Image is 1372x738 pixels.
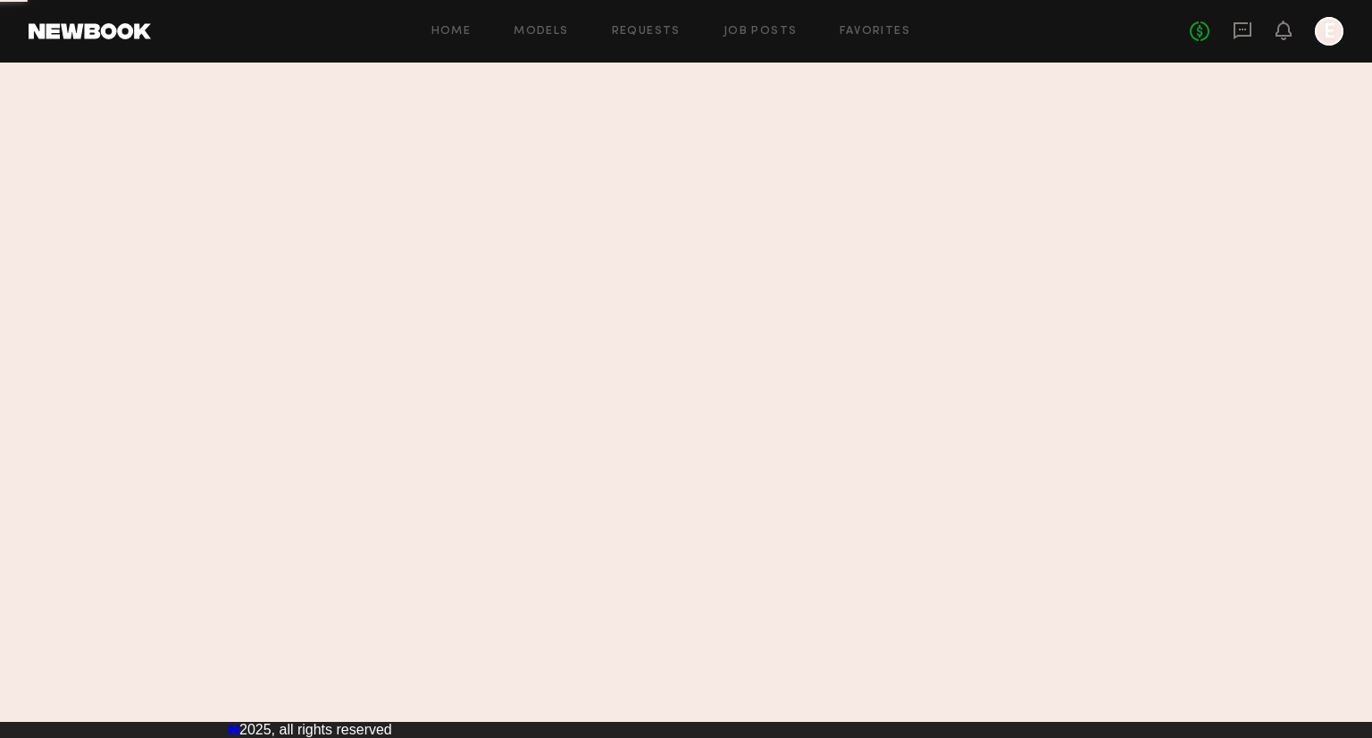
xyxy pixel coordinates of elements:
[612,26,681,38] a: Requests
[840,26,910,38] a: Favorites
[431,26,472,38] a: Home
[1315,17,1343,46] a: E
[514,26,568,38] a: Models
[724,26,798,38] a: Job Posts
[239,722,392,737] span: 2025, all rights reserved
